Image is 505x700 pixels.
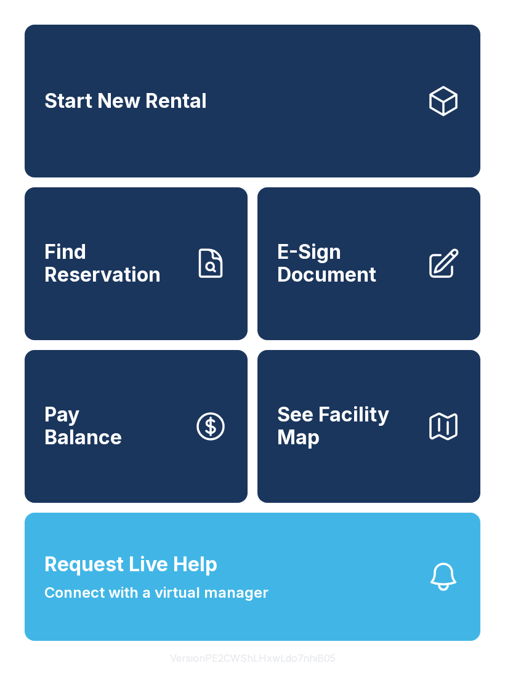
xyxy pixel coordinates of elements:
span: Find Reservation [44,241,184,286]
span: E-Sign Document [277,241,416,286]
button: Request Live HelpConnect with a virtual manager [25,513,480,641]
span: Request Live Help [44,550,217,579]
a: E-Sign Document [257,187,480,340]
a: Find Reservation [25,187,248,340]
span: Connect with a virtual manager [44,582,269,604]
button: VersionPE2CWShLHxwLdo7nhiB05 [160,641,345,675]
span: See Facility Map [277,404,416,449]
button: See Facility Map [257,350,480,503]
a: PayBalance [25,350,248,503]
a: Start New Rental [25,25,480,177]
span: Start New Rental [44,90,207,113]
span: Pay Balance [44,404,122,449]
